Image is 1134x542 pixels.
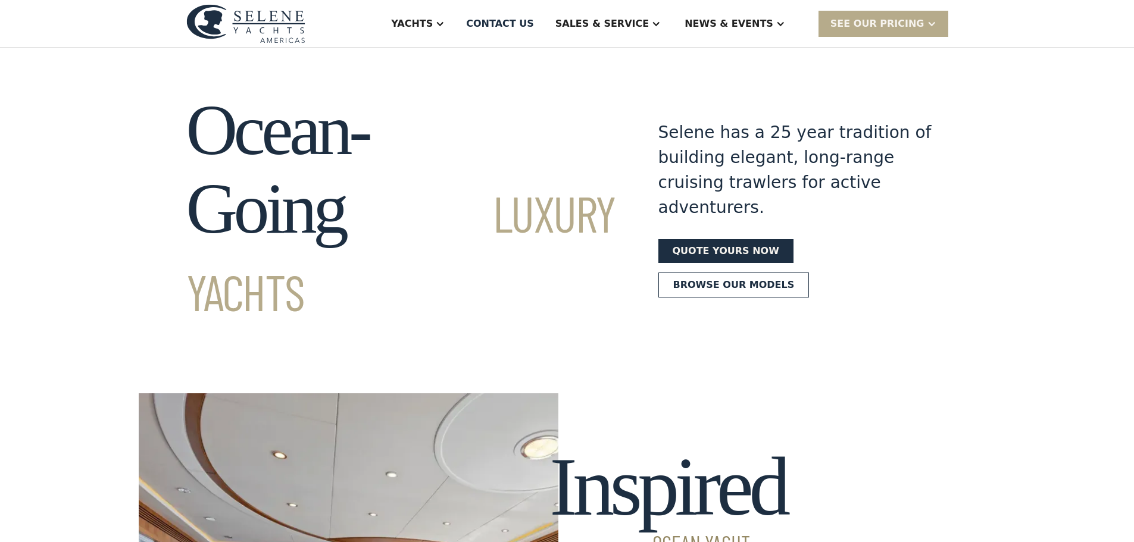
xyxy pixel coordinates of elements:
[186,91,616,327] h1: Ocean-Going
[391,17,433,31] div: Yachts
[830,17,924,31] div: SEE Our Pricing
[819,11,948,36] div: SEE Our Pricing
[685,17,773,31] div: News & EVENTS
[658,120,932,220] div: Selene has a 25 year tradition of building elegant, long-range cruising trawlers for active adven...
[658,272,810,297] a: Browse our models
[555,17,649,31] div: Sales & Service
[658,239,794,263] a: Quote yours now
[466,17,534,31] div: Contact US
[186,183,616,321] span: Luxury Yachts
[186,4,305,43] img: logo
